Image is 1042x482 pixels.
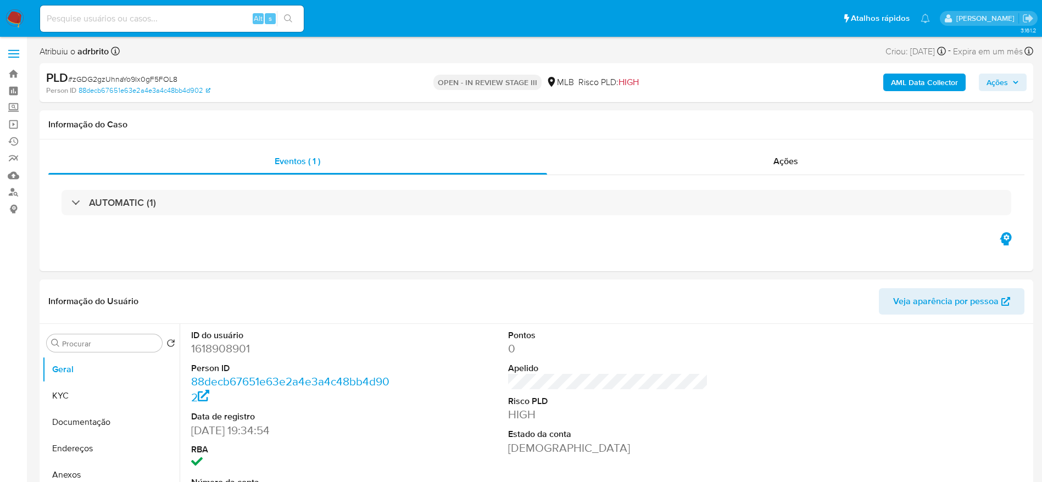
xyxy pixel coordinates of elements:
[46,69,68,86] b: PLD
[42,435,180,462] button: Endereços
[68,74,177,85] span: # zGDG2gzUhnaYo9Ix0gF5FOL8
[191,411,392,423] dt: Data de registro
[277,11,299,26] button: search-icon
[62,339,158,349] input: Procurar
[89,197,156,209] h3: AUTOMATIC (1)
[40,12,304,26] input: Pesquise usuários ou casos...
[166,339,175,351] button: Retornar ao pedido padrão
[191,373,389,405] a: 88decb67651e63e2a4e3a4c48bb4d902
[75,45,109,58] b: adrbrito
[191,329,392,341] dt: ID do usuário
[508,395,709,407] dt: Risco PLD
[508,362,709,374] dt: Apelido
[191,423,392,438] dd: [DATE] 19:34:54
[879,288,1024,315] button: Veja aparência por pessoa
[46,86,76,96] b: Person ID
[275,155,320,167] span: Eventos ( 1 )
[921,14,930,23] a: Notificações
[1022,13,1034,24] a: Sair
[48,296,138,307] h1: Informação do Usuário
[883,74,966,91] button: AML Data Collector
[508,407,709,422] dd: HIGH
[51,339,60,348] button: Procurar
[885,44,946,59] div: Criou: [DATE]
[979,74,1027,91] button: Ações
[191,341,392,356] dd: 1618908901
[618,76,639,88] span: HIGH
[508,341,709,356] dd: 0
[508,329,709,341] dt: Pontos
[953,46,1023,58] span: Expira em um mês
[948,44,951,59] span: -
[79,86,210,96] a: 88decb67651e63e2a4e3a4c48bb4d902
[851,13,910,24] span: Atalhos rápidos
[956,13,1018,24] p: eduardo.dutra@mercadolivre.com
[269,13,272,24] span: s
[42,356,180,383] button: Geral
[40,46,109,58] span: Atribuiu o
[191,444,392,456] dt: RBA
[893,288,999,315] span: Veja aparência por pessoa
[987,74,1008,91] span: Ações
[546,76,574,88] div: MLB
[48,119,1024,130] h1: Informação do Caso
[42,383,180,409] button: KYC
[508,428,709,440] dt: Estado da conta
[891,74,958,91] b: AML Data Collector
[62,190,1011,215] div: AUTOMATIC (1)
[42,409,180,435] button: Documentação
[254,13,263,24] span: Alt
[433,75,542,90] p: OPEN - IN REVIEW STAGE III
[578,76,639,88] span: Risco PLD:
[773,155,798,167] span: Ações
[191,362,392,374] dt: Person ID
[508,440,709,456] dd: [DEMOGRAPHIC_DATA]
